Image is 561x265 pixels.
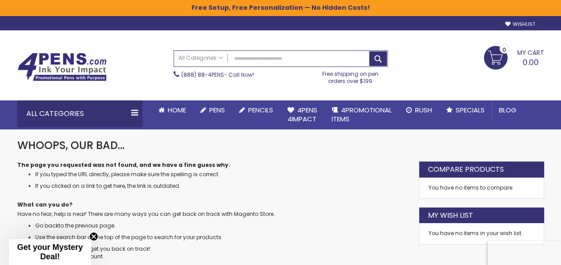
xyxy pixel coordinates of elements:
[248,105,273,115] span: Pencils
[35,182,410,190] li: If you clicked on a link to get here, the link is outdated.
[428,230,535,237] div: You have no items in your wish list.
[35,234,410,241] li: Use the search bar at the top of the page to search for your products.
[179,54,223,62] span: All Categories
[193,100,232,120] a: Pens
[492,100,524,120] a: Blog
[89,232,98,241] button: Close teaser
[181,71,254,79] span: - Call Now!
[324,100,399,129] a: 4PROMOTIONALITEMS
[181,71,224,79] a: (888) 88-4PENS
[499,105,516,115] span: Blog
[313,67,388,85] div: Free shipping on pen orders over $199
[17,138,125,153] span: Whoops, our bad...
[17,243,83,261] span: Get your Mystery Deal!
[35,222,58,229] a: Go back
[209,105,225,115] span: Pens
[428,165,504,174] strong: Compare Products
[232,100,280,120] a: Pencils
[35,245,410,260] li: Follow these links to get you back on track!
[17,201,410,208] dt: What can you do?
[399,100,439,120] a: Rush
[332,105,392,124] span: 4PROMOTIONAL ITEMS
[484,46,544,68] a: 0.00 0
[439,100,492,120] a: Specials
[419,178,544,199] div: You have no items to compare.
[505,21,535,28] a: Wishlist
[35,171,410,178] li: If you typed the URL directly, please make sure the spelling is correct.
[428,211,473,220] strong: My Wish List
[17,211,410,218] dd: Have no fear, help is near! There are many ways you can get back on track with Magento Store.
[17,53,107,81] img: 4Pens Custom Pens and Promotional Products
[487,241,561,265] iframe: Google Customer Reviews
[280,100,324,129] a: 4Pens4impact
[35,222,410,229] li: to the previous page.
[168,105,186,115] span: Home
[17,100,142,127] div: All Categories
[151,100,193,120] a: Home
[287,105,317,124] span: 4Pens 4impact
[456,105,485,115] span: Specials
[9,239,91,265] div: Get your Mystery Deal!Close teaser
[174,51,228,66] a: All Categories
[17,161,410,169] dt: The page you requested was not found, and we have a fine guess why.
[523,57,539,68] span: 0.00
[415,105,432,115] span: Rush
[503,46,506,54] span: 0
